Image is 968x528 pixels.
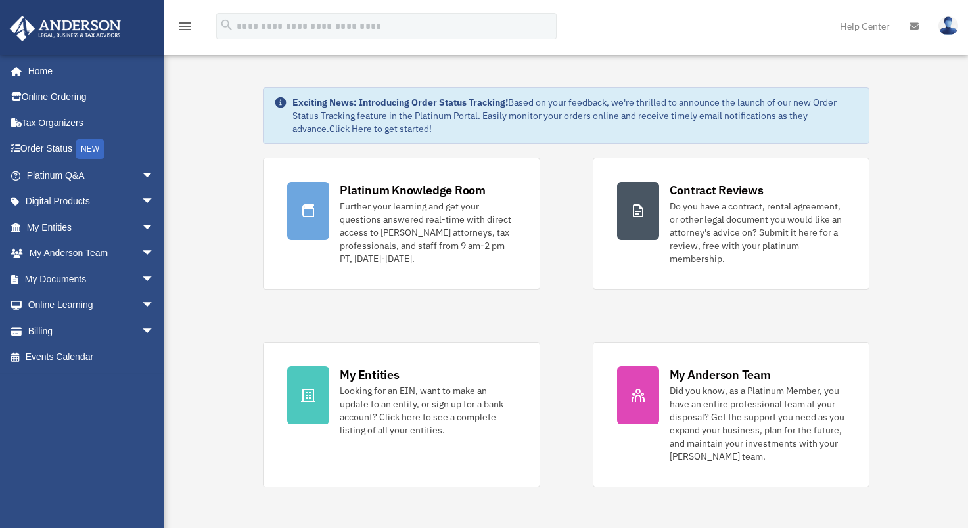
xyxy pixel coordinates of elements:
strong: Exciting News: Introducing Order Status Tracking! [292,97,508,108]
a: Contract Reviews Do you have a contract, rental agreement, or other legal document you would like... [593,158,869,290]
span: arrow_drop_down [141,162,168,189]
div: Based on your feedback, we're thrilled to announce the launch of our new Order Status Tracking fe... [292,96,858,135]
a: Online Learningarrow_drop_down [9,292,174,319]
a: Order StatusNEW [9,136,174,163]
a: Click Here to get started! [329,123,432,135]
a: Billingarrow_drop_down [9,318,174,344]
div: Platinum Knowledge Room [340,182,486,198]
a: My Anderson Teamarrow_drop_down [9,240,174,267]
span: arrow_drop_down [141,214,168,241]
i: menu [177,18,193,34]
a: Home [9,58,168,84]
a: Platinum Knowledge Room Further your learning and get your questions answered real-time with dire... [263,158,540,290]
img: Anderson Advisors Platinum Portal [6,16,125,41]
span: arrow_drop_down [141,188,168,215]
span: arrow_drop_down [141,318,168,345]
a: Events Calendar [9,344,174,370]
div: My Entities [340,366,399,383]
a: Digital Productsarrow_drop_down [9,188,174,215]
div: Contract Reviews [670,182,764,198]
img: User Pic [938,16,958,35]
span: arrow_drop_down [141,240,168,267]
a: My Anderson Team Did you know, as a Platinum Member, you have an entire professional team at your... [593,342,869,487]
span: arrow_drop_down [141,266,168,293]
a: menu [177,23,193,34]
a: My Entities Looking for an EIN, want to make an update to an entity, or sign up for a bank accoun... [263,342,540,487]
div: Do you have a contract, rental agreement, or other legal document you would like an attorney's ad... [670,200,845,265]
a: Online Ordering [9,84,174,110]
a: Tax Organizers [9,110,174,136]
div: Looking for an EIN, want to make an update to an entity, or sign up for a bank account? Click her... [340,384,515,437]
a: My Entitiesarrow_drop_down [9,214,174,240]
div: My Anderson Team [670,366,771,383]
a: My Documentsarrow_drop_down [9,266,174,292]
a: Platinum Q&Aarrow_drop_down [9,162,174,188]
i: search [219,18,234,32]
div: Further your learning and get your questions answered real-time with direct access to [PERSON_NAM... [340,200,515,265]
div: NEW [76,139,104,159]
span: arrow_drop_down [141,292,168,319]
div: Did you know, as a Platinum Member, you have an entire professional team at your disposal? Get th... [670,384,845,463]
